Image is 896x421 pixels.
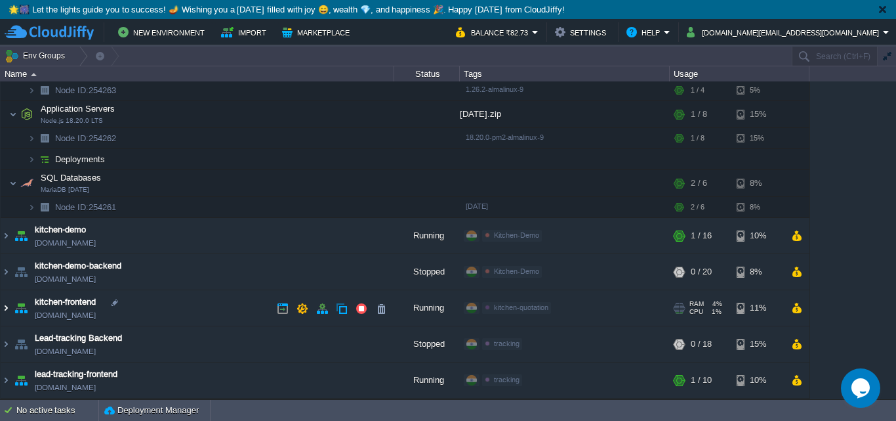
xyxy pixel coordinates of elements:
[460,102,670,128] div: [DATE].zip
[31,73,37,76] img: AMDAwAAAACH5BAEAAAAALAAAAAABAAEAAAICRAEAOw==
[35,382,96,395] a: [DOMAIN_NAME]
[55,86,89,96] span: Node ID:
[737,363,779,399] div: 10%
[39,173,103,184] span: SQL Databases
[54,202,118,213] span: 254261
[1,255,11,290] img: AMDAwAAAACH5BAEAAAAALAAAAAABAAEAAAICRAEAOw==
[737,102,779,128] div: 15%
[494,376,519,384] span: tracking
[39,173,103,183] a: SQL DatabasesMariaDB [DATE]
[737,255,779,290] div: 8%
[54,133,118,144] a: Node ID:254262
[1,219,11,254] img: AMDAwAAAACH5BAEAAAAALAAAAAABAAEAAAICRAEAOw==
[494,304,548,312] span: kitchen-quotation
[687,24,883,40] button: [DOMAIN_NAME][EMAIL_ADDRESS][DOMAIN_NAME]
[689,301,704,309] span: RAM
[691,81,704,101] div: 1 / 4
[737,291,779,326] div: 11%
[494,268,539,276] span: Kitchen-Demo
[39,104,117,114] a: Application ServersNode.js 18.20.0 LTS
[466,134,544,142] span: 18.20.0-pm2-almalinux-9
[394,219,460,254] div: Running
[1,363,11,399] img: AMDAwAAAACH5BAEAAAAALAAAAAABAAEAAAICRAEAOw==
[12,255,30,290] img: AMDAwAAAACH5BAEAAAAALAAAAAABAAEAAAICRAEAOw==
[737,219,779,254] div: 10%
[39,104,117,115] span: Application Servers
[841,368,883,408] iframe: chat widget
[221,24,270,40] button: Import
[691,327,712,363] div: 0 / 18
[35,296,96,309] a: kitchen-frontend
[9,102,17,128] img: AMDAwAAAACH5BAEAAAAALAAAAAABAAEAAAICRAEAOw==
[737,198,779,218] div: 8%
[12,291,30,326] img: AMDAwAAAACH5BAEAAAAALAAAAAABAAEAAAICRAEAOw==
[737,129,779,149] div: 15%
[35,260,121,273] a: kitchen-demo-backend
[1,327,11,363] img: AMDAwAAAACH5BAEAAAAALAAAAAABAAEAAAICRAEAOw==
[1,291,11,326] img: AMDAwAAAACH5BAEAAAAALAAAAAABAAEAAAICRAEAOw==
[626,24,664,40] button: Help
[54,85,118,97] span: 254263
[394,255,460,290] div: Stopped
[54,133,118,144] span: 254262
[9,171,17,197] img: AMDAwAAAACH5BAEAAAAALAAAAAABAAEAAAICRAEAOw==
[494,232,539,240] span: Kitchen-Demo
[28,150,35,170] img: AMDAwAAAACH5BAEAAAAALAAAAAABAAEAAAICRAEAOw==
[118,24,209,40] button: New Environment
[35,273,96,286] a: [DOMAIN_NAME]
[460,66,669,81] div: Tags
[28,129,35,149] img: AMDAwAAAACH5BAEAAAAALAAAAAABAAEAAAICRAEAOw==
[282,24,354,40] button: Marketplace
[35,81,54,101] img: AMDAwAAAACH5BAEAAAAALAAAAAABAAEAAAICRAEAOw==
[18,171,36,197] img: AMDAwAAAACH5BAEAAAAALAAAAAABAAEAAAICRAEAOw==
[691,219,712,254] div: 1 / 16
[54,202,118,213] a: Node ID:254261
[494,340,519,348] span: tracking
[54,85,118,97] a: Node ID:254263
[35,129,54,149] img: AMDAwAAAACH5BAEAAAAALAAAAAABAAEAAAICRAEAOw==
[466,86,523,94] span: 1.26.2-almalinux-9
[12,327,30,363] img: AMDAwAAAACH5BAEAAAAALAAAAAABAAEAAAICRAEAOw==
[35,150,54,170] img: AMDAwAAAACH5BAEAAAAALAAAAAABAAEAAAICRAEAOw==
[394,327,460,363] div: Stopped
[691,129,704,149] div: 1 / 8
[18,102,36,128] img: AMDAwAAAACH5BAEAAAAALAAAAAABAAEAAAICRAEAOw==
[456,24,532,40] button: Balance ₹82.73
[35,198,54,218] img: AMDAwAAAACH5BAEAAAAALAAAAAABAAEAAAICRAEAOw==
[394,363,460,399] div: Running
[5,24,94,41] img: CloudJiffy
[689,309,703,317] span: CPU
[41,118,103,125] span: Node.js 18.20.0 LTS
[708,309,722,317] span: 1%
[555,24,610,40] button: Settings
[28,81,35,101] img: AMDAwAAAACH5BAEAAAAALAAAAAABAAEAAAICRAEAOw==
[35,237,96,250] a: [DOMAIN_NAME]
[737,81,779,101] div: 5%
[466,203,488,211] span: [DATE]
[104,404,199,417] button: Deployment Manager
[691,363,712,399] div: 1 / 10
[5,47,70,65] button: Env Groups
[35,224,86,237] a: kitchen-demo
[395,66,459,81] div: Status
[12,219,30,254] img: AMDAwAAAACH5BAEAAAAALAAAAAABAAEAAAICRAEAOw==
[1,66,394,81] div: Name
[35,345,96,359] a: [DOMAIN_NAME]
[54,154,107,166] a: Deployments
[737,327,779,363] div: 15%
[709,301,722,309] span: 4%
[41,187,89,194] span: MariaDB [DATE]
[35,309,96,322] a: [DOMAIN_NAME]
[12,363,30,399] img: AMDAwAAAACH5BAEAAAAALAAAAAABAAEAAAICRAEAOw==
[737,171,779,197] div: 8%
[35,368,117,382] span: lead-tracking-frontend
[691,102,707,128] div: 1 / 8
[35,332,122,345] a: Lead-tracking Backend
[55,203,89,213] span: Node ID:
[670,66,809,81] div: Usage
